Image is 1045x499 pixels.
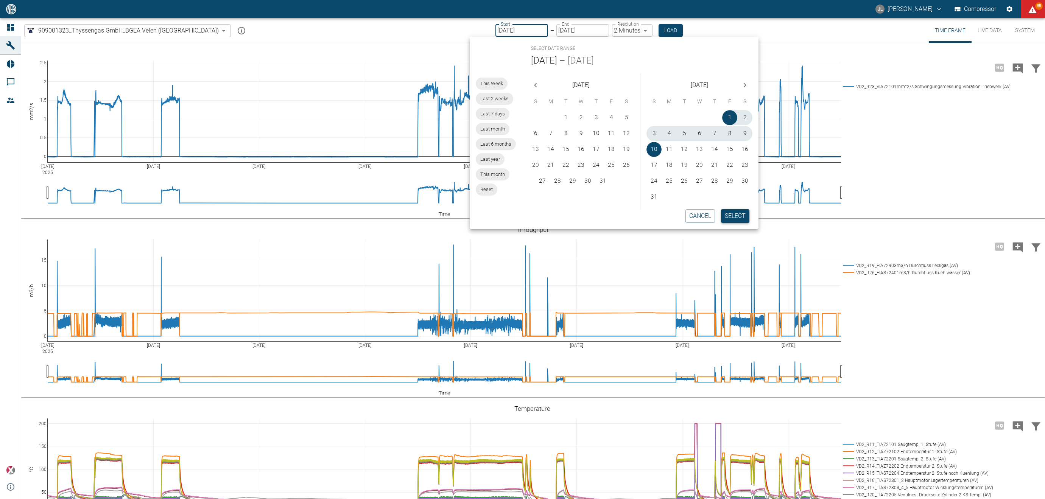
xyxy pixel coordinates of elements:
[677,142,692,157] button: 12
[26,26,219,35] a: 909001323_Thyssengas GmbH_BGEA Velen ([GEOGRAPHIC_DATA])
[722,126,737,141] button: 8
[6,466,15,475] img: Xplore Logo
[558,126,573,141] button: 8
[531,55,557,67] button: [DATE]
[531,43,575,55] span: Select date range
[558,158,573,173] button: 22
[558,110,573,125] button: 1
[875,5,885,14] div: JL
[589,94,603,109] span: Thursday
[568,55,594,67] button: [DATE]
[234,23,249,38] button: mission info
[619,158,634,173] button: 26
[495,24,548,37] input: MM/DD/YYYY
[647,94,661,109] span: Sunday
[691,80,708,90] span: [DATE]
[612,24,653,37] div: 2 Minutes
[1009,416,1027,435] button: Add comment
[589,158,604,173] button: 24
[1027,237,1045,256] button: Filter Chart Data
[604,110,619,125] button: 4
[662,158,677,173] button: 18
[738,94,752,109] span: Saturday
[528,158,543,173] button: 20
[550,26,554,35] p: –
[677,94,691,109] span: Tuesday
[501,21,510,27] label: Start
[692,142,707,157] button: 13
[972,18,1008,43] button: Live Data
[1008,18,1042,43] button: System
[737,174,752,189] button: 30
[476,138,516,150] div: Last 6 months
[990,64,1009,71] span: High Resolution only available for periods of <3 days
[535,174,550,189] button: 27
[476,140,516,148] span: Last 6 months
[595,174,610,189] button: 31
[723,94,737,109] span: Friday
[662,142,677,157] button: 11
[707,158,722,173] button: 21
[476,110,509,118] span: Last 7 days
[556,24,609,37] input: MM/DD/YYYY
[528,78,543,93] button: Previous month
[617,21,639,27] label: Resolution
[589,110,604,125] button: 3
[558,142,573,157] button: 15
[707,174,722,189] button: 28
[646,174,662,189] button: 24
[662,174,677,189] button: 25
[476,155,505,163] span: Last year
[990,243,1009,250] span: High Resolution only available for periods of <3 days
[476,186,497,193] span: Reset
[1009,58,1027,78] button: Add comment
[604,158,619,173] button: 25
[38,26,219,35] span: 909001323_Thyssengas GmbH_BGEA Velen ([GEOGRAPHIC_DATA])
[565,174,580,189] button: 29
[476,93,513,105] div: Last 2 weeks
[737,110,752,125] button: 2
[677,158,692,173] button: 19
[580,174,595,189] button: 30
[543,158,558,173] button: 21
[476,183,497,196] div: Reset
[737,142,752,157] button: 16
[550,174,565,189] button: 28
[529,94,542,109] span: Sunday
[476,153,505,165] div: Last year
[476,108,509,120] div: Last 7 days
[737,158,752,173] button: 23
[5,4,17,14] img: logo
[662,94,676,109] span: Monday
[1035,2,1043,10] span: 55
[693,94,706,109] span: Wednesday
[646,142,662,157] button: 10
[953,2,998,16] button: Compressor
[619,142,634,157] button: 19
[476,95,513,103] span: Last 2 weeks
[707,126,722,141] button: 7
[544,94,558,109] span: Monday
[604,94,618,109] span: Friday
[722,142,737,157] button: 15
[677,174,692,189] button: 26
[722,110,737,125] button: 1
[708,94,721,109] span: Thursday
[476,171,509,178] span: This month
[737,78,752,93] button: Next month
[929,18,972,43] button: Time Frame
[692,158,707,173] button: 20
[1009,237,1027,256] button: Add comment
[692,126,707,141] button: 6
[528,126,543,141] button: 6
[573,142,589,157] button: 16
[620,94,633,109] span: Saturday
[604,142,619,157] button: 18
[685,209,715,223] button: cancel
[557,55,568,67] h5: –
[619,110,634,125] button: 5
[543,142,558,157] button: 14
[722,174,737,189] button: 29
[574,94,588,109] span: Wednesday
